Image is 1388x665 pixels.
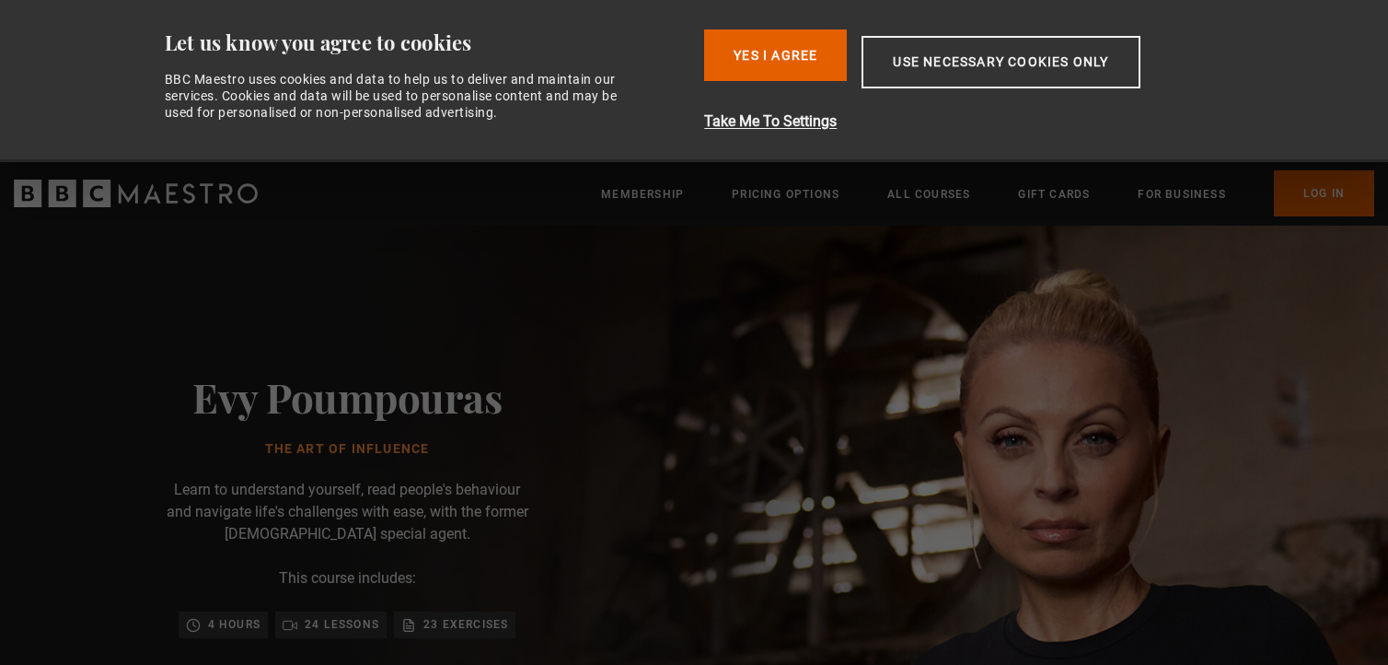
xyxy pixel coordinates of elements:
[279,567,416,589] p: This course includes:
[704,111,1237,133] button: Take Me To Settings
[192,373,502,420] h2: Evy Poumpouras
[704,29,847,81] button: Yes I Agree
[601,170,1374,216] nav: Primary
[732,185,839,204] a: Pricing Options
[887,185,970,204] a: All Courses
[1138,185,1225,204] a: For business
[1274,170,1374,216] a: Log In
[862,36,1139,88] button: Use necessary cookies only
[14,180,258,207] svg: BBC Maestro
[1018,185,1090,204] a: Gift Cards
[163,479,531,545] p: Learn to understand yourself, read people's behaviour and navigate life's challenges with ease, w...
[601,185,684,204] a: Membership
[165,71,638,122] div: BBC Maestro uses cookies and data to help us to deliver and maintain our services. Cookies and da...
[192,442,502,457] h1: The Art of Influence
[165,29,690,56] div: Let us know you agree to cookies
